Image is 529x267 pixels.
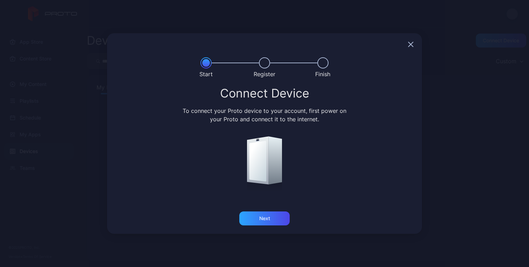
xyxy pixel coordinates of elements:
div: Start [199,70,213,78]
div: Register [254,70,275,78]
div: Finish [315,70,330,78]
div: Next [259,216,270,221]
div: Connect Device [115,87,414,100]
button: Next [239,211,290,225]
div: To connect your Proto device to your account, first power on your Proto and connect it to the int... [182,107,348,123]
